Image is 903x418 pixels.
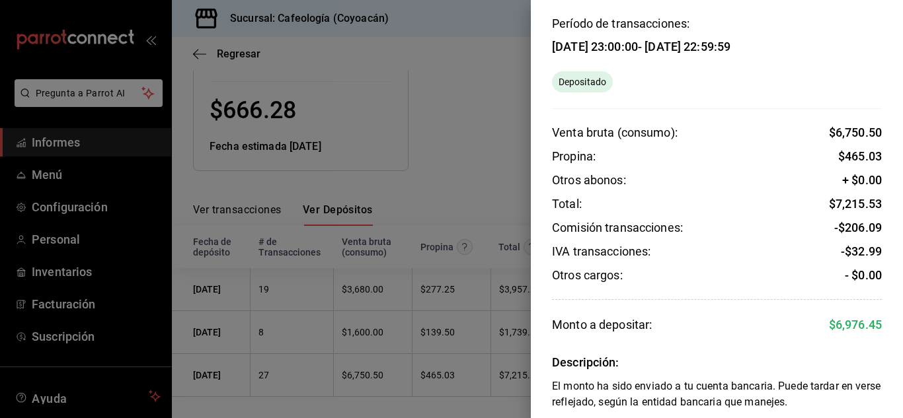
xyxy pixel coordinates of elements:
div: El monto ha sido enviado a tu cuenta bancaria. Puede tardar en verse reflejado, según la entidad ... [552,71,613,92]
span: $ 7,215.53 [829,197,882,211]
span: Depositado [553,75,611,89]
div: Venta bruta (consumo): [552,125,678,141]
span: $ 465.03 [838,149,882,163]
div: Comisión transacciones: [552,220,683,236]
div: Propina: [552,149,596,164]
span: $ 6,750.50 [829,125,882,139]
span: - $ 206.09 [834,221,882,234]
div: Total: [552,196,582,212]
span: $ 6,976.45 [829,318,882,331]
div: - $0.00 [845,267,882,283]
div: Otros cargos: [552,267,623,283]
span: - $ 32.99 [841,244,882,258]
div: Descripción: [552,355,882,370]
div: IVA transacciones: [552,244,650,260]
div: + $0.00 [842,172,882,188]
div: Monto a depositar: [552,316,652,333]
div: Otros abonos: [552,172,626,188]
div: [DATE] 23:00:00 - [DATE] 22:59:59 [552,40,730,53]
div: Período de transacciones: [552,18,730,30]
div: El monto ha sido enviado a tu cuenta bancaria. Puede tardar en verse reflejado, según la entidad ... [552,378,882,410]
